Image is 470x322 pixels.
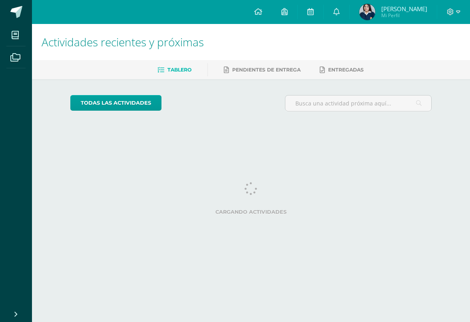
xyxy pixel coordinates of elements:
[328,67,364,73] span: Entregadas
[320,64,364,76] a: Entregadas
[42,34,204,50] span: Actividades recientes y próximas
[167,67,191,73] span: Tablero
[381,12,427,19] span: Mi Perfil
[232,67,301,73] span: Pendientes de entrega
[359,4,375,20] img: 0f9b40ae5c489d2e36c357e6727de999.png
[381,5,427,13] span: [PERSON_NAME]
[285,95,432,111] input: Busca una actividad próxima aquí...
[224,64,301,76] a: Pendientes de entrega
[157,64,191,76] a: Tablero
[70,209,432,215] label: Cargando actividades
[70,95,161,111] a: todas las Actividades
